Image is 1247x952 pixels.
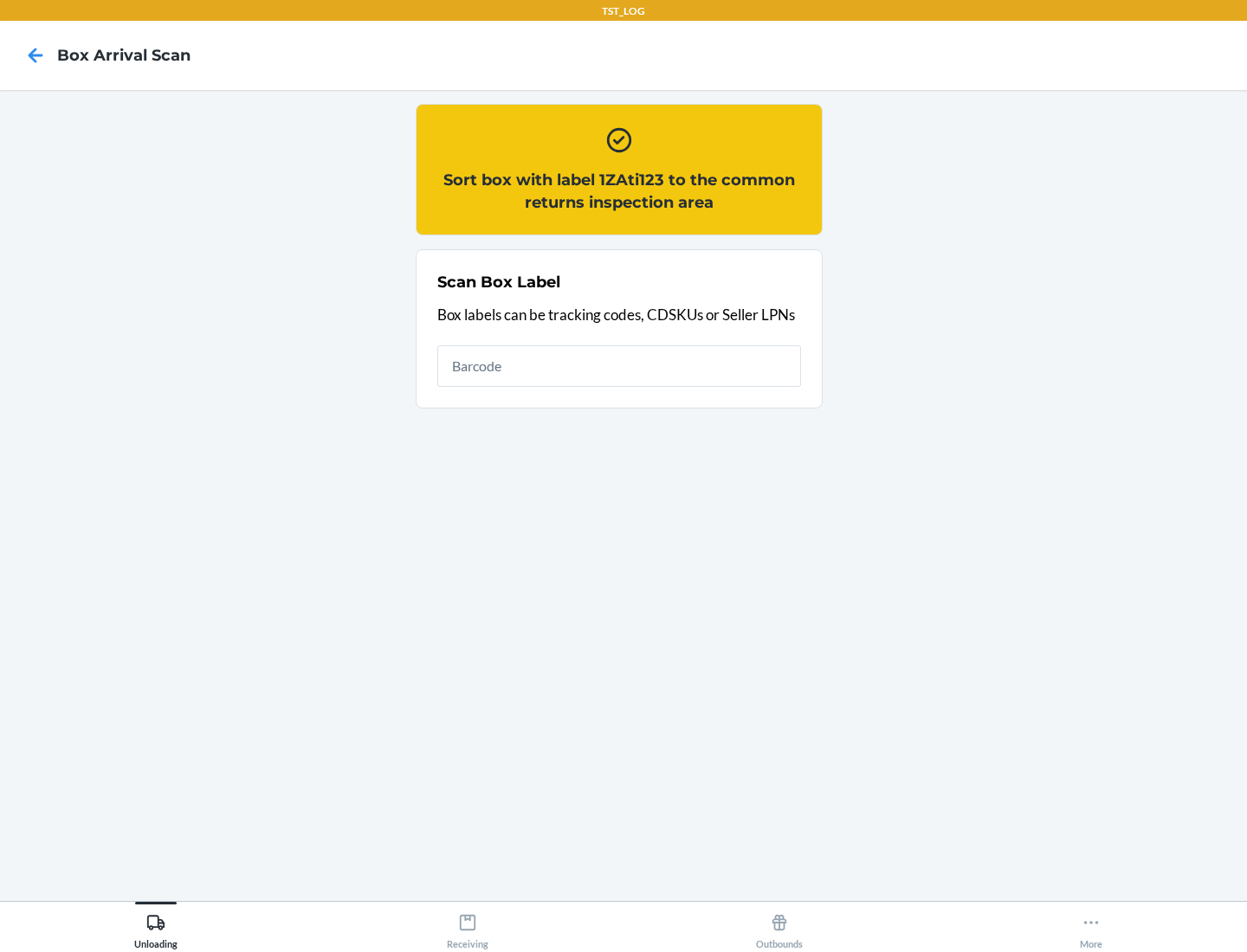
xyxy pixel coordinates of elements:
[1080,906,1102,949] div: More
[437,169,801,214] h2: Sort box with label 1ZAti123 to the common returns inspection area
[602,3,645,19] p: TST_LOG
[437,345,801,387] input: Barcode
[437,271,560,293] h2: Scan Box Label
[935,902,1247,949] button: More
[312,902,623,949] button: Receiving
[447,906,488,949] div: Receiving
[134,906,178,949] div: Unloading
[437,304,801,326] p: Box labels can be tracking codes, CDSKUs or Seller LPNs
[57,44,191,67] h4: Box Arrival Scan
[623,902,935,949] button: Outbounds
[756,906,803,949] div: Outbounds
